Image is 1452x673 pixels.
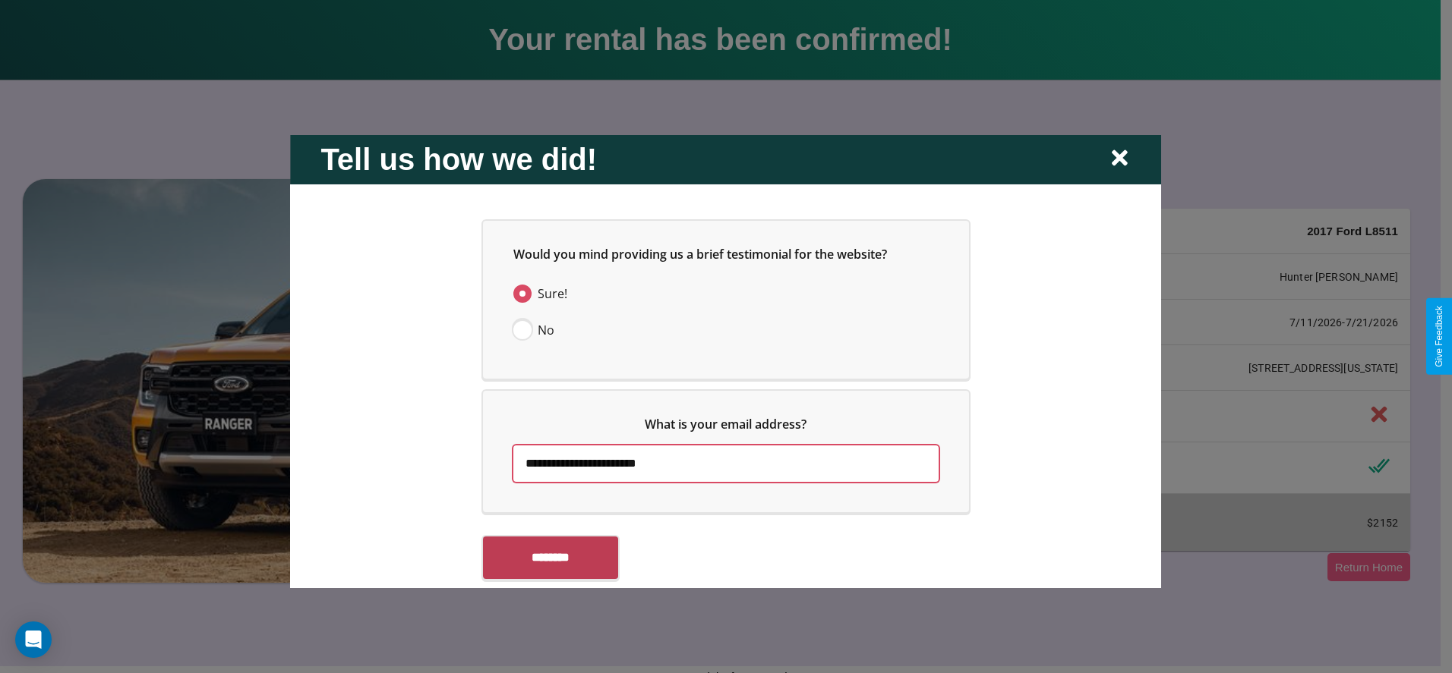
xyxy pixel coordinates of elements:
[320,142,597,176] h2: Tell us how we did!
[538,284,567,302] span: Sure!
[646,415,807,432] span: What is your email address?
[1434,306,1444,367] div: Give Feedback
[513,245,887,262] span: Would you mind providing us a brief testimonial for the website?
[15,621,52,658] div: Open Intercom Messenger
[538,320,554,338] span: No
